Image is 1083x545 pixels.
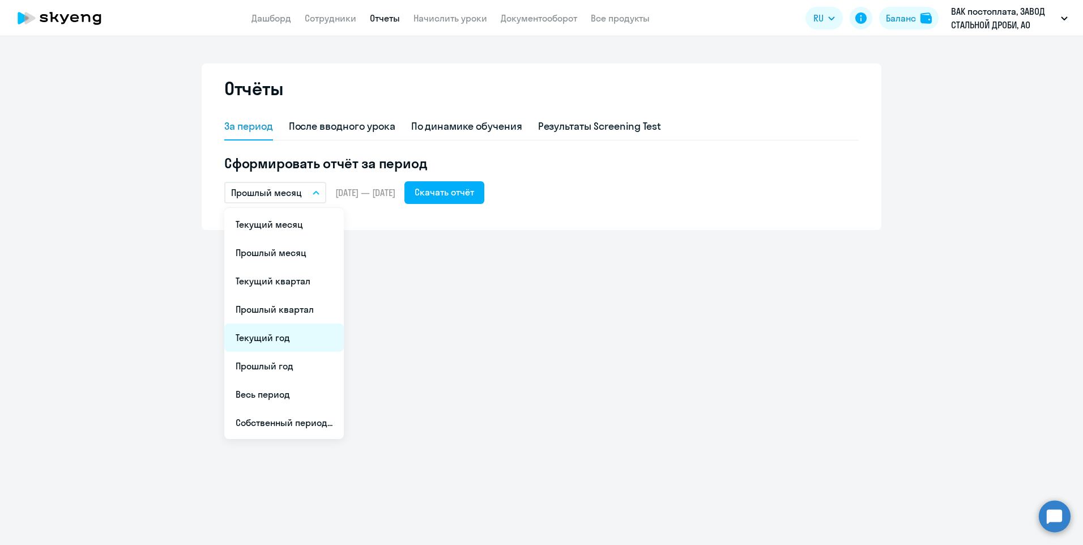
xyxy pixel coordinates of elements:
[415,185,474,199] div: Скачать отчёт
[501,12,577,24] a: Документооборот
[920,12,932,24] img: balance
[886,11,916,25] div: Баланс
[538,119,662,134] div: Результаты Screening Test
[224,119,273,134] div: За период
[370,12,400,24] a: Отчеты
[251,12,291,24] a: Дашборд
[305,12,356,24] a: Сотрудники
[224,208,344,439] ul: RU
[224,154,859,172] h5: Сформировать отчёт за период
[404,181,484,204] button: Скачать отчёт
[231,186,302,199] p: Прошлый месяц
[335,186,395,199] span: [DATE] — [DATE]
[591,12,650,24] a: Все продукты
[945,5,1073,32] button: ВАК постоплата, ЗАВОД СТАЛЬНОЙ ДРОБИ, АО
[879,7,939,29] button: Балансbalance
[813,11,824,25] span: RU
[224,182,326,203] button: Прошлый месяц
[289,119,395,134] div: После вводного урока
[411,119,522,134] div: По динамике обучения
[805,7,843,29] button: RU
[224,77,283,100] h2: Отчёты
[413,12,487,24] a: Начислить уроки
[951,5,1056,32] p: ВАК постоплата, ЗАВОД СТАЛЬНОЙ ДРОБИ, АО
